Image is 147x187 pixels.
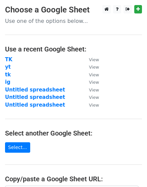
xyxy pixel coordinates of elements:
small: View [89,95,99,100]
h4: Copy/paste a Google Sheet URL: [5,175,142,183]
a: View [82,57,99,63]
small: View [89,65,99,70]
a: tk [5,72,11,78]
a: yt [5,64,11,70]
a: View [82,64,99,70]
h4: Use a recent Google Sheet: [5,45,142,53]
a: View [82,87,99,93]
a: View [82,102,99,108]
p: Use one of the options below... [5,17,142,25]
a: View [82,94,99,100]
a: Untitled spreadsheet [5,102,65,108]
a: View [82,79,99,85]
a: Untitled spreadsheet [5,87,65,93]
small: View [89,87,99,92]
a: ig [5,79,10,85]
a: TK [5,57,12,63]
small: View [89,72,99,77]
a: Untitled spreadsheet [5,94,65,100]
a: View [82,72,99,78]
a: Select... [5,142,30,153]
small: View [89,57,99,62]
small: View [89,80,99,85]
small: View [89,103,99,108]
h3: Choose a Google Sheet [5,5,142,15]
h4: Select another Google Sheet: [5,129,142,137]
